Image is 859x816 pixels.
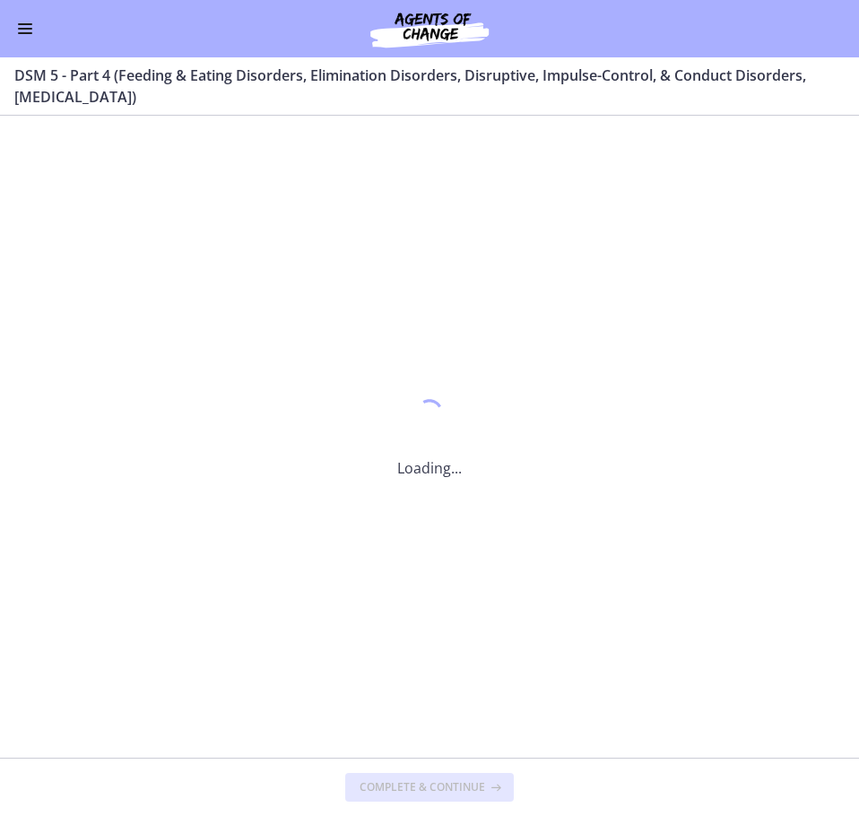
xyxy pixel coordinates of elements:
[360,780,485,794] span: Complete & continue
[345,773,514,802] button: Complete & continue
[397,457,462,479] p: Loading...
[14,65,823,108] h3: DSM 5 - Part 4 (Feeding & Eating Disorders, Elimination Disorders, Disruptive, Impulse-Control, &...
[322,7,537,50] img: Agents of Change Social Work Test Prep
[397,395,462,436] div: 1
[14,18,36,39] button: Enable menu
